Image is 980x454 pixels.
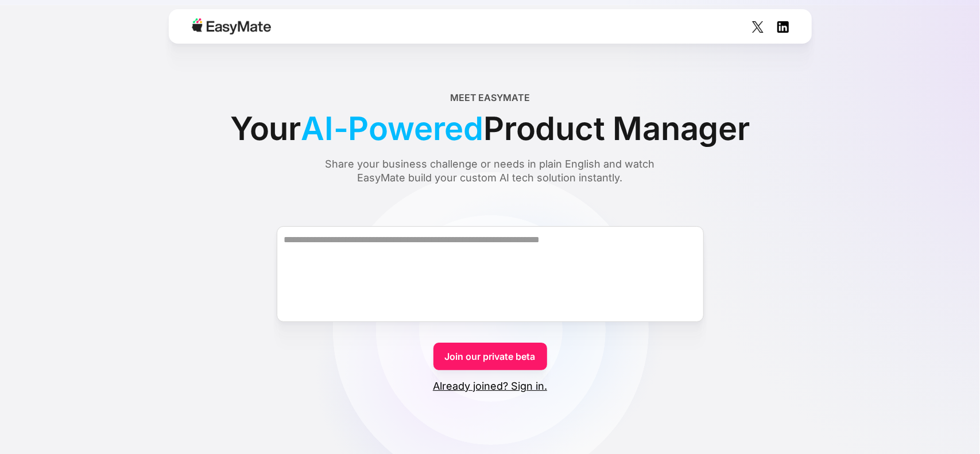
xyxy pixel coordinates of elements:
a: Join our private beta [433,343,547,370]
div: Your [230,104,750,153]
div: Meet EasyMate [450,91,530,104]
img: Social Icon [752,21,764,33]
form: Form [77,205,904,393]
span: AI-Powered [301,104,483,153]
a: Already joined? Sign in. [433,379,547,393]
span: Product Manager [483,104,750,153]
div: Share your business challenge or needs in plain English and watch EasyMate build your custom AI t... [304,157,677,185]
img: Easymate logo [192,18,271,34]
img: Social Icon [777,21,789,33]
